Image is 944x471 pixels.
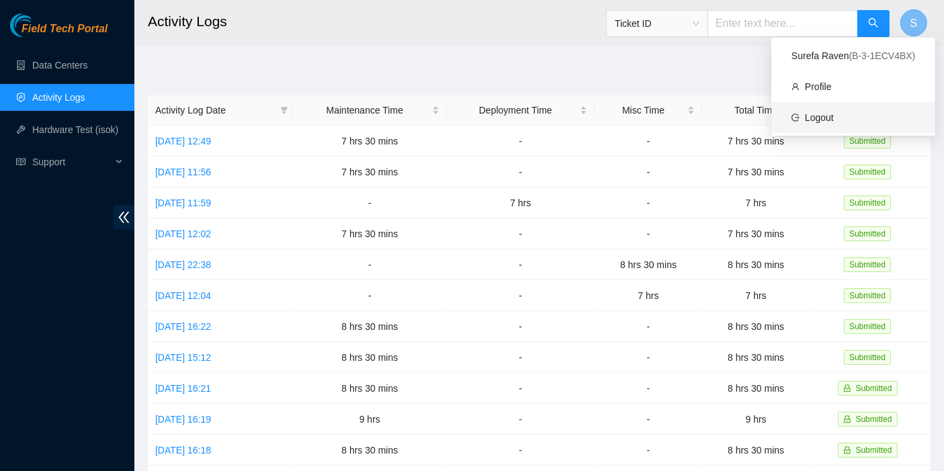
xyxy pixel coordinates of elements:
[10,13,68,37] img: Akamai Technologies
[595,157,702,187] td: -
[447,342,595,373] td: -
[277,100,291,120] span: filter
[805,112,834,123] a: Logout
[856,384,892,393] span: Submitted
[447,126,595,157] td: -
[702,218,810,249] td: 7 hrs 30 mins
[702,342,810,373] td: 8 hrs 30 mins
[844,319,891,334] span: Submitted
[293,342,447,373] td: 8 hrs 30 mins
[702,404,810,435] td: 9 hrs
[10,24,108,42] a: Akamai TechnologiesField Tech Portal
[595,404,702,435] td: -
[447,373,595,404] td: -
[293,435,447,466] td: 8 hrs 30 mins
[805,81,832,92] a: Profile
[844,134,891,148] span: Submitted
[849,50,916,61] span: ( B-3-1ECV4BX )
[595,249,702,280] td: 8 hrs 30 mins
[702,95,810,126] th: Total Time
[155,445,211,456] a: [DATE] 16:18
[844,288,891,303] span: Submitted
[155,290,211,301] a: [DATE] 12:04
[155,414,211,425] a: [DATE] 16:19
[844,257,891,272] span: Submitted
[447,157,595,187] td: -
[293,249,447,280] td: -
[910,15,918,32] span: S
[447,435,595,466] td: -
[155,103,275,118] span: Activity Log Date
[32,92,85,103] a: Activity Logs
[32,60,87,71] a: Data Centers
[447,280,595,311] td: -
[155,167,211,177] a: [DATE] 11:56
[707,10,858,37] input: Enter text here...
[702,311,810,342] td: 8 hrs 30 mins
[293,373,447,404] td: 8 hrs 30 mins
[280,106,288,114] span: filter
[293,157,447,187] td: 7 hrs 30 mins
[447,249,595,280] td: -
[595,342,702,373] td: -
[702,187,810,218] td: 7 hrs
[595,280,702,311] td: 7 hrs
[155,321,211,332] a: [DATE] 16:22
[844,350,891,365] span: Submitted
[595,187,702,218] td: -
[32,124,118,135] a: Hardware Test (isok)
[702,249,810,280] td: 8 hrs 30 mins
[595,435,702,466] td: -
[293,404,447,435] td: 9 hrs
[447,311,595,342] td: -
[155,259,211,270] a: [DATE] 22:38
[702,373,810,404] td: 8 hrs 30 mins
[702,126,810,157] td: 7 hrs 30 mins
[843,415,851,423] span: lock
[702,280,810,311] td: 7 hrs
[844,226,891,241] span: Submitted
[702,435,810,466] td: 8 hrs 30 mins
[856,415,892,424] span: Submitted
[155,136,211,146] a: [DATE] 12:49
[843,384,851,392] span: lock
[595,311,702,342] td: -
[900,9,927,36] button: S
[595,373,702,404] td: -
[32,148,112,175] span: Support
[293,311,447,342] td: 8 hrs 30 mins
[155,383,211,394] a: [DATE] 16:21
[293,280,447,311] td: -
[615,13,699,34] span: Ticket ID
[293,218,447,249] td: 7 hrs 30 mins
[844,196,891,210] span: Submitted
[702,157,810,187] td: 7 hrs 30 mins
[22,23,108,36] span: Field Tech Portal
[856,445,892,455] span: Submitted
[447,187,595,218] td: 7 hrs
[857,10,890,37] button: search
[843,446,851,454] span: lock
[595,218,702,249] td: -
[447,218,595,249] td: -
[791,48,915,63] div: Surefa Raven
[155,352,211,363] a: [DATE] 15:12
[595,126,702,157] td: -
[16,157,26,167] span: read
[114,205,134,230] span: double-left
[447,404,595,435] td: -
[868,17,879,30] span: search
[293,126,447,157] td: 7 hrs 30 mins
[155,198,211,208] a: [DATE] 11:59
[844,165,891,179] span: Submitted
[155,228,211,239] a: [DATE] 12:02
[293,187,447,218] td: -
